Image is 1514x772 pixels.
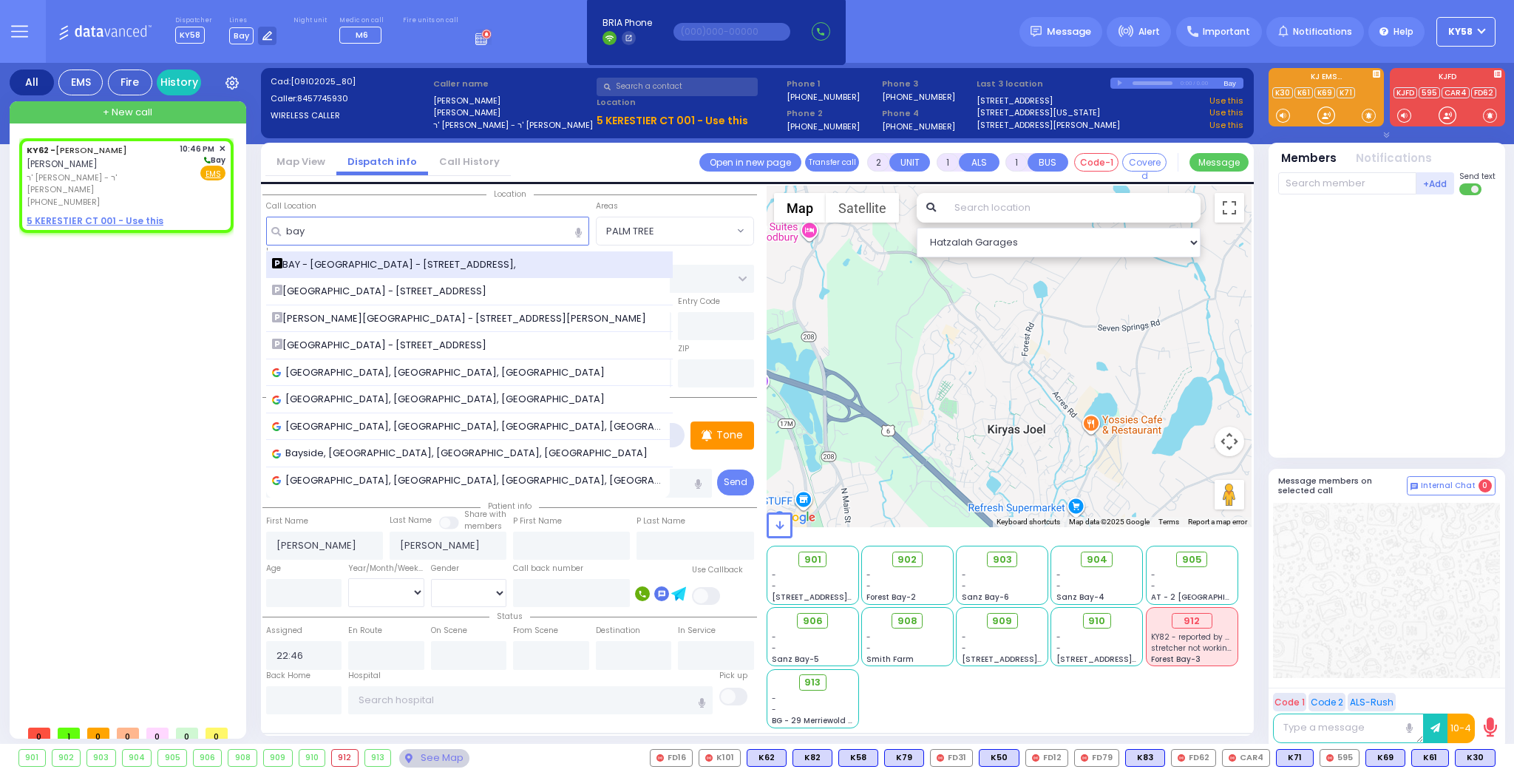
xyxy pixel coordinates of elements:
[1365,749,1405,767] div: BLS
[772,632,776,643] span: -
[272,392,610,407] span: [GEOGRAPHIC_DATA], [GEOGRAPHIC_DATA], [GEOGRAPHIC_DATA]
[175,27,205,44] span: KY58
[597,113,748,128] u: 5 KERESTIER CT 001 - Use this
[1448,25,1473,38] span: KY58
[1215,427,1244,456] button: Map camera controls
[1223,78,1243,89] div: Bay
[716,427,743,443] p: Tone
[1028,153,1068,172] button: BUS
[486,189,534,200] span: Location
[1337,87,1355,98] a: K71
[772,715,855,726] span: BG - 29 Merriewold S.
[1416,172,1455,194] button: +Add
[58,70,103,95] div: EMS
[897,552,917,567] span: 902
[596,625,640,637] label: Destination
[1294,87,1313,98] a: K61
[772,704,776,715] span: -
[180,143,214,155] span: 10:46 PM
[293,16,327,25] label: Night unit
[1056,643,1061,654] span: -
[1229,754,1236,762] img: red-radio-icon.svg
[87,750,115,766] div: 903
[1356,150,1432,167] button: Notifications
[884,749,924,767] div: K79
[945,193,1201,223] input: Search location
[399,749,469,768] div: See map
[1273,693,1306,711] button: Code 1
[977,78,1110,90] label: Last 3 location
[202,155,225,166] span: Bay
[1125,749,1165,767] div: BLS
[1151,569,1155,580] span: -
[979,749,1019,767] div: BLS
[27,214,163,227] u: 5 KERESTIER CT 001 - Use this
[272,450,281,458] img: google_icon.svg
[1281,150,1337,167] button: Members
[272,476,281,485] img: google_icon.svg
[1122,153,1167,172] button: Covered
[673,23,790,41] input: (000)000-00000
[108,70,152,95] div: Fire
[266,670,310,682] label: Back Home
[1365,749,1405,767] div: K69
[1278,476,1407,495] h5: Message members on selected call
[1442,87,1470,98] a: CAR4
[1272,87,1293,98] a: K30
[602,16,652,30] span: BRIA Phone
[699,153,801,172] a: Open in new page
[1479,479,1492,492] span: 0
[977,106,1100,119] a: [STREET_ADDRESS][US_STATE]
[1203,25,1250,38] span: Important
[838,749,878,767] div: K58
[272,419,667,434] span: [GEOGRAPHIC_DATA], [GEOGRAPHIC_DATA], [GEOGRAPHIC_DATA], [GEOGRAPHIC_DATA]
[272,473,667,488] span: [GEOGRAPHIC_DATA], [GEOGRAPHIC_DATA], [GEOGRAPHIC_DATA], [GEOGRAPHIC_DATA]
[962,580,966,592] span: -
[1276,749,1314,767] div: BLS
[937,754,944,762] img: red-radio-icon.svg
[176,728,198,739] span: 0
[87,728,109,739] span: 0
[1025,749,1068,767] div: FD12
[805,153,859,172] button: Transfer call
[1178,754,1185,762] img: red-radio-icon.svg
[1209,106,1243,119] a: Use this
[1074,749,1119,767] div: FD79
[678,343,689,355] label: ZIP
[962,643,966,654] span: -
[157,70,201,95] a: History
[481,501,539,512] span: Patient info
[962,632,966,643] span: -
[103,105,152,120] span: + New call
[1459,182,1483,197] label: Turn off text
[272,284,492,299] span: [GEOGRAPHIC_DATA] - [STREET_ADDRESS]
[787,78,877,90] span: Phone 1
[1056,654,1196,665] span: [STREET_ADDRESS][PERSON_NAME]
[826,193,899,223] button: Show satellite imagery
[1088,614,1105,629] span: 910
[884,749,924,767] div: BLS
[656,754,664,762] img: red-radio-icon.svg
[692,564,743,576] label: Use Callback
[428,155,511,169] a: Call History
[1222,749,1270,767] div: CAR4
[271,75,429,88] label: Cad:
[1411,749,1449,767] div: BLS
[1447,714,1475,743] button: 10-4
[297,92,348,104] span: 8457745930
[866,654,914,665] span: Smith Farm
[1394,25,1413,38] span: Help
[229,27,254,44] span: Bay
[1081,754,1088,762] img: red-radio-icon.svg
[882,121,955,132] label: [PHONE_NUMBER]
[291,75,356,87] span: [09102025_80]
[1421,481,1476,491] span: Internal Chat
[772,643,776,654] span: -
[194,750,222,766] div: 906
[804,552,821,567] span: 901
[175,16,212,25] label: Dispatcher
[719,670,747,682] label: Pick up
[606,224,654,239] span: PALM TREE
[979,749,1019,767] div: K50
[27,158,98,170] span: [PERSON_NAME]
